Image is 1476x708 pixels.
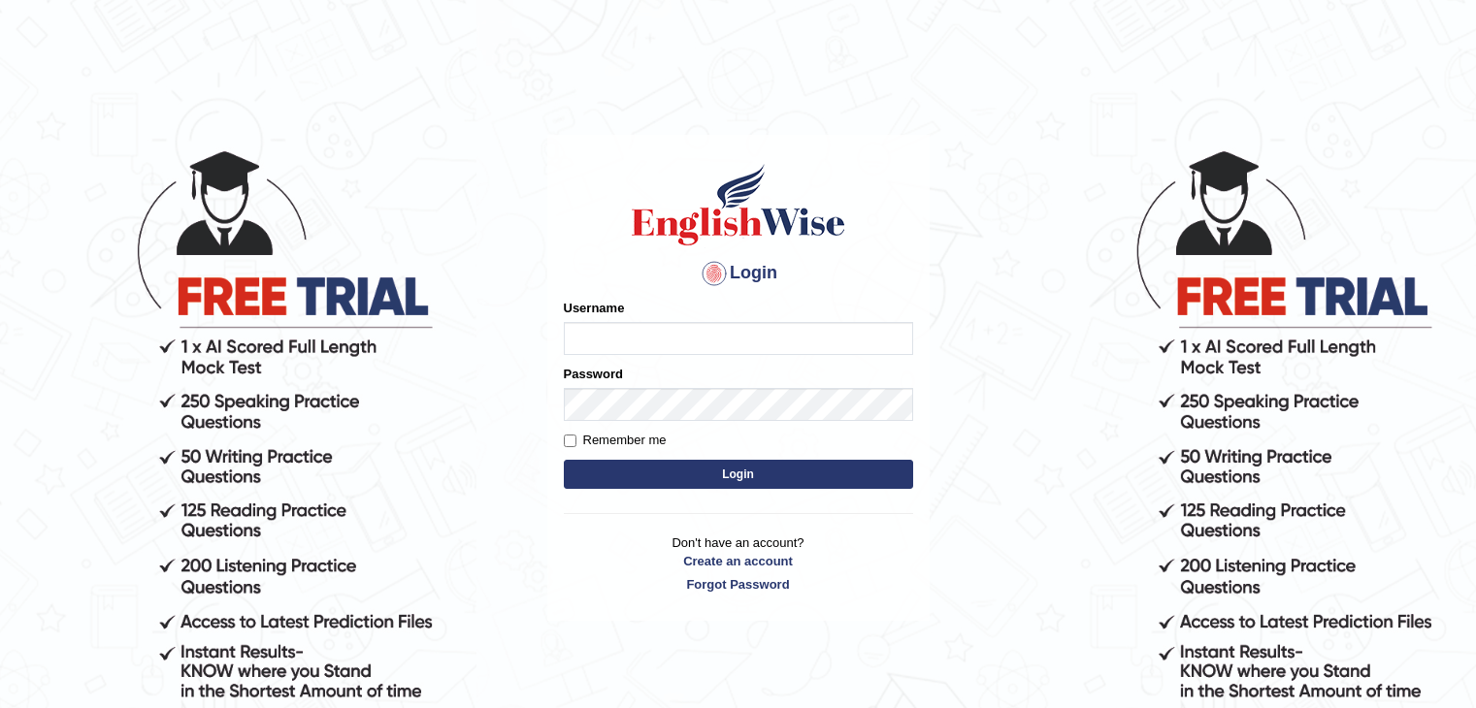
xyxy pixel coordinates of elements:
label: Remember me [564,431,667,450]
img: Logo of English Wise sign in for intelligent practice with AI [628,161,849,248]
p: Don't have an account? [564,533,913,594]
a: Create an account [564,552,913,570]
label: Username [564,299,625,317]
h4: Login [564,258,913,289]
a: Forgot Password [564,575,913,594]
button: Login [564,460,913,489]
input: Remember me [564,434,576,447]
label: Password [564,365,623,383]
